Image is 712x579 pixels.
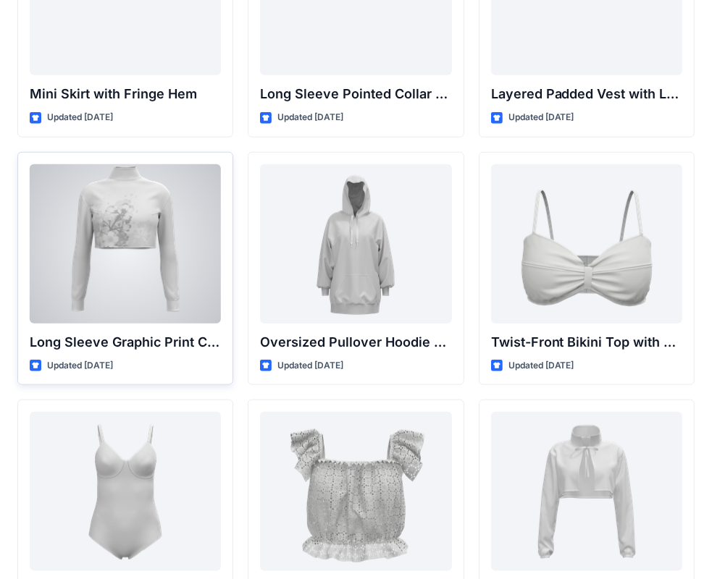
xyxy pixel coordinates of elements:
p: Updated [DATE] [508,110,574,125]
p: Updated [DATE] [47,358,113,373]
p: Mini Skirt with Fringe Hem [30,84,221,104]
p: Updated [DATE] [47,110,113,125]
a: Twist-Front Bikini Top with Thin Straps [491,164,682,324]
p: Long Sleeve Graphic Print Cropped Turtleneck [30,332,221,352]
p: Layered Padded Vest with Long Sleeve Top [491,84,682,104]
a: Shapewear Bodysuit with Adjustable Straps [30,412,221,571]
a: Oversized Pullover Hoodie with Front Pocket [260,164,451,324]
p: Updated [DATE] [508,358,574,373]
p: Updated [DATE] [277,358,343,373]
a: Long Sleeve Graphic Print Cropped Turtleneck [30,164,221,324]
p: Long Sleeve Pointed Collar Button-Up Shirt [260,84,451,104]
a: Long Sleeve Tie-Front Cropped Shrug [491,412,682,571]
a: Eyelet Off-the-Shoulder Crop Top with Ruffle Straps [260,412,451,571]
p: Updated [DATE] [277,110,343,125]
p: Oversized Pullover Hoodie with Front Pocket [260,332,451,352]
p: Twist-Front Bikini Top with Thin Straps [491,332,682,352]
